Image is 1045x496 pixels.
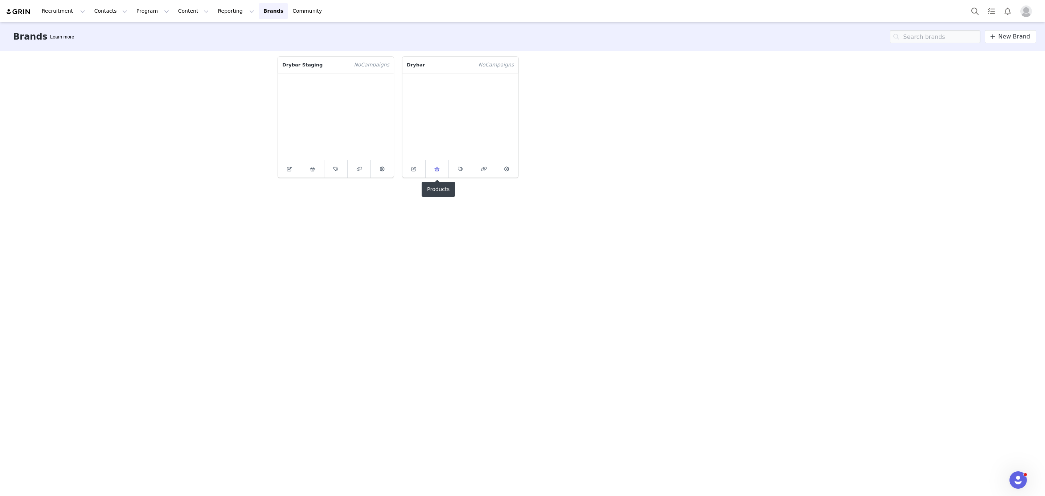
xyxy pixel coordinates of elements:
span: New Brand [998,32,1030,41]
button: Profile [1016,5,1039,17]
button: Content [174,3,213,19]
p: Drybar [402,57,474,73]
p: Drybar Staging [278,57,350,73]
button: Search [967,3,983,19]
a: Tasks [983,3,999,19]
span: Campaign [474,57,518,73]
a: New Brand [985,30,1036,43]
a: Brands [259,3,288,19]
img: placeholder-profile.jpg [1020,5,1032,17]
div: Products [422,182,455,197]
span: s [511,61,514,69]
span: s [387,61,389,69]
span: No [354,61,361,69]
button: Program [132,3,173,19]
input: Search brands [890,30,980,43]
button: Notifications [1000,3,1016,19]
button: Contacts [90,3,132,19]
div: Tooltip anchor [49,33,75,41]
button: Recruitment [37,3,90,19]
span: Campaign [350,57,394,73]
a: Community [288,3,329,19]
img: grin logo [6,8,31,15]
span: No [479,61,485,69]
h3: Brands [13,30,48,43]
button: Reporting [213,3,258,19]
iframe: Intercom live chat [1009,471,1027,489]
